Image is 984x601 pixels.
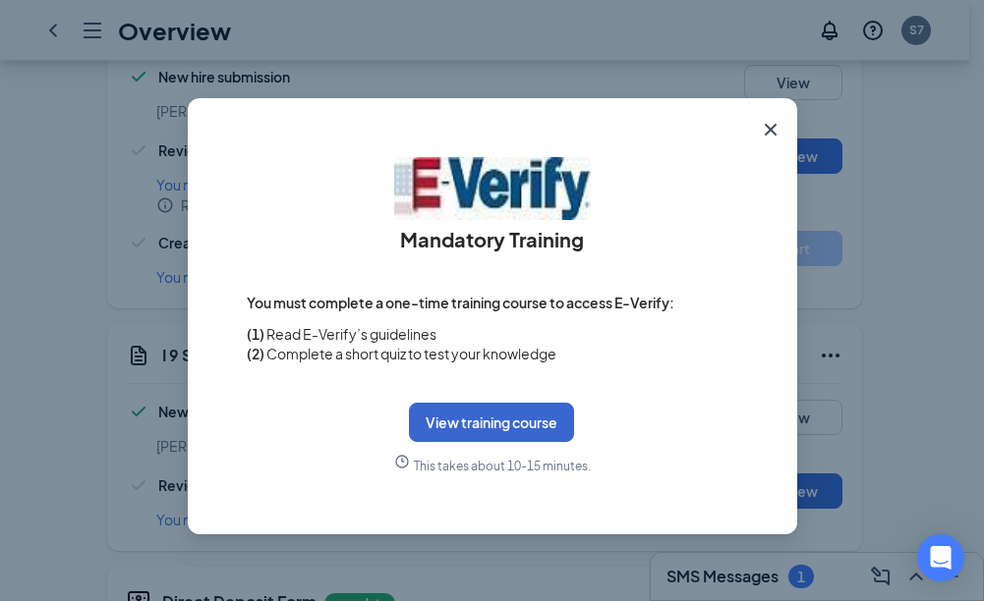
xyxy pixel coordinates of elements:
[247,293,738,312] span: You must complete a one-time training course to access E-Verify:
[917,534,964,581] div: Open Intercom Messenger
[264,324,436,344] span: Read E-Verify’s guidelines
[264,344,556,363] span: Complete a short quiz to test your knowledge
[744,98,797,161] button: Close
[409,403,574,442] button: View training course
[394,454,410,469] svg: Clock
[247,324,264,344] span: (1)
[759,118,782,141] svg: Cross
[410,459,591,473] span: This takes about 10-15 minutes.
[247,344,264,363] span: (2)
[400,220,584,253] h4: Mandatory Training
